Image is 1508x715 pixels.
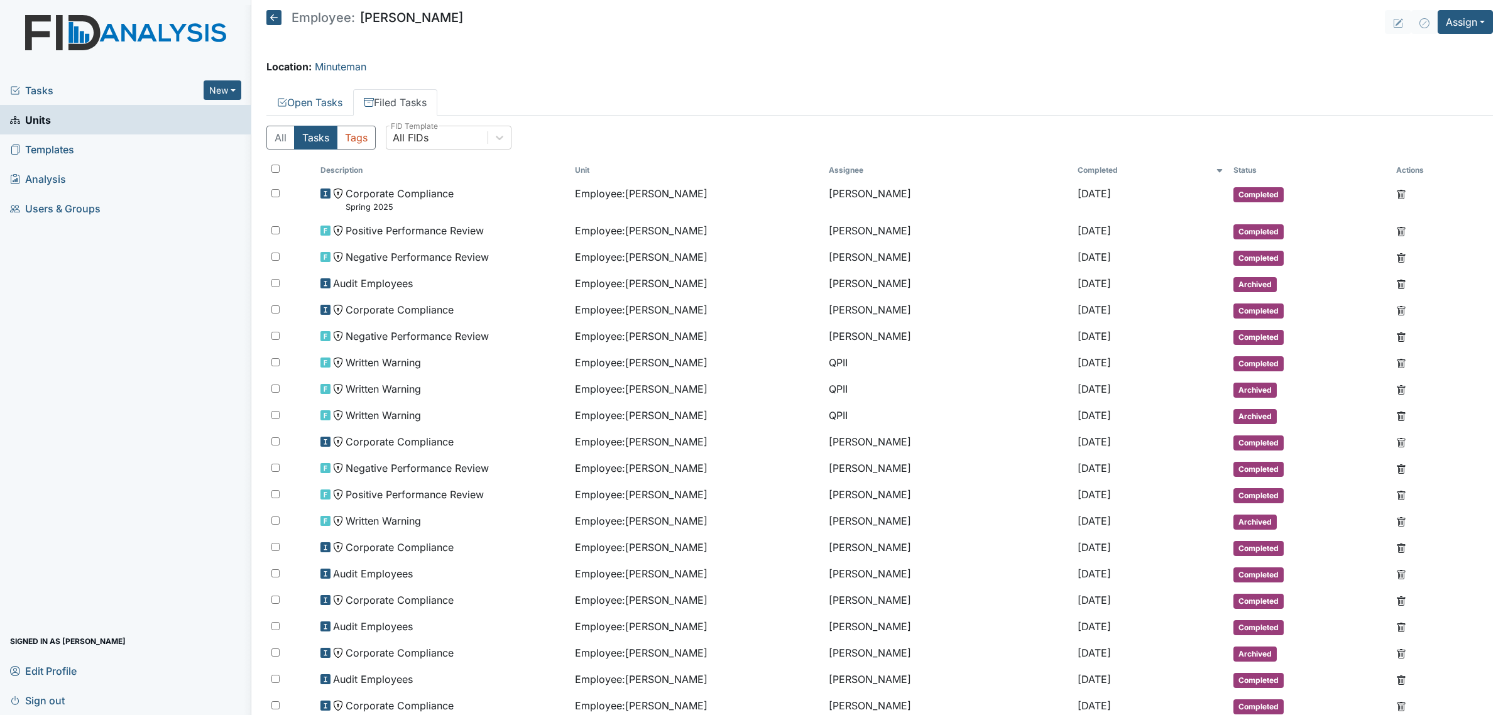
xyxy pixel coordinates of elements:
a: Delete [1396,381,1406,396]
span: Audit Employees [333,672,413,687]
span: Sign out [10,690,65,710]
span: Written Warning [346,355,421,370]
span: [DATE] [1078,409,1111,422]
span: Employee : [PERSON_NAME] [575,540,708,555]
span: [DATE] [1078,488,1111,501]
span: Audit Employees [333,566,413,581]
span: Completed [1233,303,1284,319]
span: Corporate Compliance [346,302,454,317]
th: Toggle SortBy [570,160,824,181]
a: Delete [1396,355,1406,370]
span: Completed [1233,435,1284,450]
a: Delete [1396,408,1406,423]
a: Delete [1396,698,1406,713]
span: [DATE] [1078,462,1111,474]
small: Spring 2025 [346,201,454,213]
span: Negative Performance Review [346,461,489,476]
span: Archived [1233,383,1277,398]
span: [DATE] [1078,356,1111,369]
span: Employee : [PERSON_NAME] [575,355,708,370]
a: Delete [1396,461,1406,476]
span: Corporate Compliance [346,645,454,660]
td: [PERSON_NAME] [824,535,1073,561]
a: Delete [1396,566,1406,581]
span: Written Warning [346,381,421,396]
span: Employee : [PERSON_NAME] [575,302,708,317]
td: [PERSON_NAME] [824,244,1073,271]
span: Employee : [PERSON_NAME] [575,461,708,476]
a: Tasks [10,83,204,98]
span: [DATE] [1078,224,1111,237]
span: [DATE] [1078,303,1111,316]
a: Delete [1396,487,1406,502]
span: Signed in as [PERSON_NAME] [10,631,126,651]
span: Employee : [PERSON_NAME] [575,408,708,423]
span: Archived [1233,515,1277,530]
h5: [PERSON_NAME] [266,10,463,25]
button: New [204,80,241,100]
span: Corporate Compliance [346,540,454,555]
td: [PERSON_NAME] [824,482,1073,508]
span: Completed [1233,187,1284,202]
span: Analysis [10,169,66,188]
span: Users & Groups [10,199,101,218]
a: Delete [1396,434,1406,449]
span: Corporate Compliance [346,592,454,608]
a: Delete [1396,592,1406,608]
a: Delete [1396,249,1406,265]
span: [DATE] [1078,647,1111,659]
button: Assign [1438,10,1493,34]
a: Delete [1396,302,1406,317]
a: Delete [1396,276,1406,291]
span: Completed [1233,673,1284,688]
td: [PERSON_NAME] [824,429,1073,456]
a: Minuteman [315,60,366,73]
td: [PERSON_NAME] [824,640,1073,667]
a: Delete [1396,186,1406,201]
span: Employee : [PERSON_NAME] [575,645,708,660]
span: [DATE] [1078,567,1111,580]
span: Employee : [PERSON_NAME] [575,698,708,713]
span: Employee : [PERSON_NAME] [575,592,708,608]
span: Employee : [PERSON_NAME] [575,566,708,581]
a: Delete [1396,513,1406,528]
span: Audit Employees [333,276,413,291]
td: [PERSON_NAME] [824,324,1073,350]
td: [PERSON_NAME] [824,587,1073,614]
span: [DATE] [1078,541,1111,554]
span: Corporate Compliance [346,698,454,713]
span: Completed [1233,567,1284,582]
span: [DATE] [1078,251,1111,263]
span: Completed [1233,594,1284,609]
td: [PERSON_NAME] [824,181,1073,218]
span: Completed [1233,462,1284,477]
th: Assignee [824,160,1073,181]
span: Employee : [PERSON_NAME] [575,329,708,344]
a: Open Tasks [266,89,353,116]
div: Type filter [266,126,376,150]
span: Templates [10,139,74,159]
td: [PERSON_NAME] [824,614,1073,640]
span: Completed [1233,488,1284,503]
a: Delete [1396,619,1406,634]
span: Employee : [PERSON_NAME] [575,672,708,687]
span: Employee : [PERSON_NAME] [575,619,708,634]
span: [DATE] [1078,673,1111,685]
span: Audit Employees [333,619,413,634]
th: Toggle SortBy [315,160,569,181]
span: [DATE] [1078,330,1111,342]
button: All [266,126,295,150]
span: Employee : [PERSON_NAME] [575,381,708,396]
td: [PERSON_NAME] [824,508,1073,535]
button: Tasks [294,126,337,150]
span: Written Warning [346,408,421,423]
th: Toggle SortBy [1228,160,1391,181]
span: Completed [1233,620,1284,635]
span: Employee : [PERSON_NAME] [575,249,708,265]
td: [PERSON_NAME] [824,218,1073,244]
span: [DATE] [1078,435,1111,448]
span: Negative Performance Review [346,249,489,265]
span: [DATE] [1078,515,1111,527]
span: Archived [1233,409,1277,424]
